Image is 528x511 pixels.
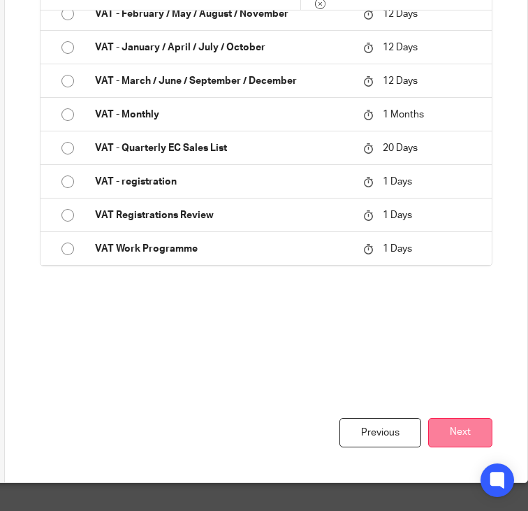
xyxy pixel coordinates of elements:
[95,175,350,189] p: VAT - registration
[95,208,350,222] p: VAT Registrations Review
[383,110,424,120] span: 1 Months
[383,244,412,254] span: 1 Days
[339,418,421,448] div: Previous
[383,43,418,52] span: 12 Days
[95,141,350,155] p: VAT - Quarterly EC Sales List
[383,143,418,153] span: 20 Days
[95,7,350,21] p: VAT - February / May / August / November
[428,418,492,448] button: Next
[383,9,418,19] span: 12 Days
[95,242,350,256] p: VAT Work Programme
[95,108,350,122] p: VAT - Monthly
[95,41,350,55] p: VAT - January / April / July / October
[383,76,418,86] span: 12 Days
[383,210,412,220] span: 1 Days
[383,177,412,187] span: 1 Days
[95,74,350,88] p: VAT - March / June / September / December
